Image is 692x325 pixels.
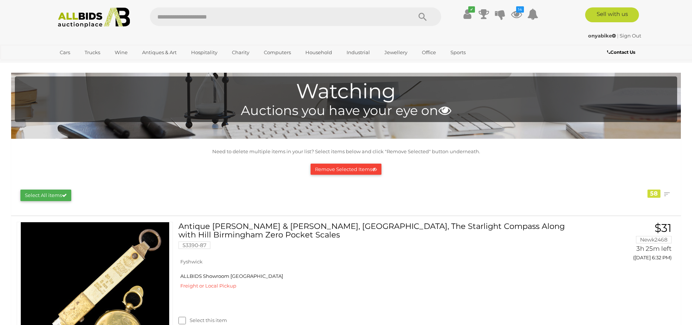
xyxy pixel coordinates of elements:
a: Wine [110,46,132,59]
span: | [617,33,619,39]
a: Office [417,46,441,59]
i: 14 [516,6,524,13]
a: Charity [227,46,254,59]
a: [GEOGRAPHIC_DATA] [55,59,117,71]
a: Computers [259,46,296,59]
a: Household [301,46,337,59]
h1: Watching [19,80,673,103]
a: Jewellery [380,46,412,59]
span: $31 [655,221,672,235]
a: Sports [446,46,470,59]
a: Cars [55,46,75,59]
a: Trucks [80,46,105,59]
i: ✔ [468,6,475,13]
a: Industrial [342,46,375,59]
a: Sign Out [620,33,641,39]
a: Sell with us [585,7,639,22]
button: Remove Selected Items [311,164,381,175]
div: 58 [647,190,660,198]
h4: Auctions you have your eye on [19,104,673,118]
a: 14 [511,7,522,21]
a: onyabike [588,33,617,39]
strong: onyabike [588,33,616,39]
button: Select All items [20,190,71,201]
div: Freight or Local Pickup [178,281,564,290]
a: Contact Us [607,48,637,56]
button: Search [404,7,441,26]
p: Need to delete multiple items in your list? Select items below and click "Remove Selected" button... [15,147,677,156]
b: Contact Us [607,49,635,55]
a: Antique [PERSON_NAME] & [PERSON_NAME], [GEOGRAPHIC_DATA], The Starlight Compass Along with Hill B... [184,222,564,255]
label: Select this item [178,317,227,324]
a: $31 Newk2468 3h 25m left ([DATE] 6:32 PM) [575,222,673,265]
a: Antiques & Art [137,46,181,59]
a: ✔ [462,7,473,21]
img: Allbids.com.au [54,7,134,28]
a: Hospitality [186,46,222,59]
